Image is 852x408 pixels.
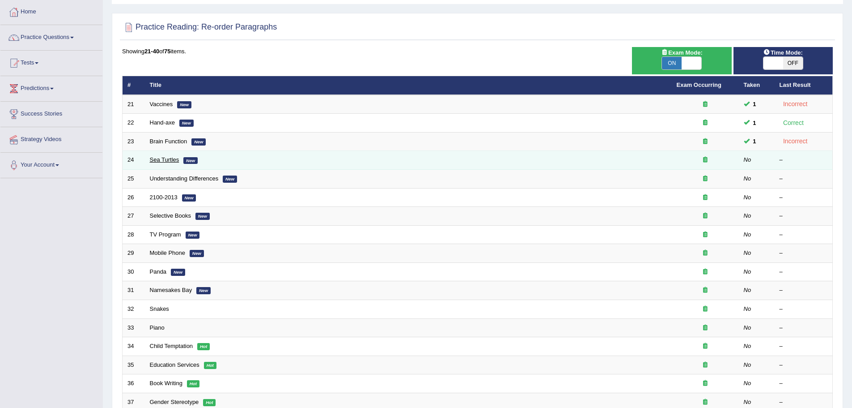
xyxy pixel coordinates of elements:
td: 28 [123,225,145,244]
em: No [744,287,751,293]
a: Brain Function [150,138,187,145]
em: No [744,399,751,405]
div: – [780,249,828,258]
a: Selective Books [150,212,191,219]
div: Exam occurring question [677,100,734,109]
em: No [744,361,751,368]
em: New [171,269,185,276]
td: 22 [123,114,145,133]
a: Predictions [0,76,102,99]
th: Title [145,76,672,95]
a: Gender Stereotype [150,399,199,405]
em: No [744,380,751,387]
a: Practice Questions [0,25,102,47]
div: Exam occurring question [677,286,734,295]
th: Last Result [775,76,833,95]
div: Exam occurring question [677,305,734,314]
td: 33 [123,318,145,337]
em: New [177,101,191,108]
th: # [123,76,145,95]
a: TV Program [150,231,181,238]
a: Piano [150,324,165,331]
div: – [780,212,828,220]
div: Exam occurring question [677,212,734,220]
td: 24 [123,151,145,170]
td: 34 [123,337,145,356]
em: New [196,287,211,294]
th: Taken [739,76,775,95]
a: Success Stories [0,102,102,124]
em: No [744,249,751,256]
div: – [780,193,828,202]
td: 26 [123,188,145,207]
td: 30 [123,262,145,281]
span: You cannot take this question anymore [750,118,760,128]
div: Exam occurring question [677,342,734,351]
em: New [179,120,194,127]
div: Incorrect [780,99,811,109]
span: Exam Mode: [657,48,706,57]
em: New [186,232,200,239]
em: No [744,305,751,312]
a: Child Temptation [150,343,193,349]
em: New [183,157,198,164]
td: 31 [123,281,145,300]
div: Exam occurring question [677,175,734,183]
a: Sea Turtles [150,156,179,163]
td: 25 [123,170,145,189]
td: 27 [123,207,145,226]
div: Exam occurring question [677,268,734,276]
td: 35 [123,356,145,374]
div: Exam occurring question [677,398,734,407]
div: Exam occurring question [677,193,734,202]
a: Strategy Videos [0,127,102,150]
div: – [780,361,828,369]
a: Panda [150,268,167,275]
em: Hot [204,362,216,369]
a: Snakes [150,305,169,312]
div: Correct [780,118,808,128]
div: – [780,286,828,295]
div: – [780,231,828,239]
td: 36 [123,374,145,393]
b: 21-40 [144,48,159,55]
em: New [223,176,237,183]
div: Exam occurring question [677,156,734,164]
h2: Practice Reading: Re-order Paragraphs [122,21,277,34]
div: – [780,324,828,332]
div: Showing of items. [122,47,833,56]
a: Book Writing [150,380,182,387]
a: Vaccines [150,101,173,107]
td: 23 [123,132,145,151]
a: Exam Occurring [677,82,721,88]
span: OFF [783,57,803,69]
a: Education Services [150,361,199,368]
a: Understanding Differences [150,175,219,182]
div: – [780,342,828,351]
div: Exam occurring question [677,379,734,388]
em: No [744,156,751,163]
a: 2100-2013 [150,194,178,201]
span: You cannot take this question anymore [750,137,760,146]
div: Exam occurring question [677,119,734,127]
em: New [191,138,206,146]
div: Incorrect [780,136,811,146]
em: New [195,213,210,220]
td: 29 [123,244,145,263]
div: Exam occurring question [677,249,734,258]
span: You cannot take this question anymore [750,99,760,109]
em: Hot [203,399,216,406]
div: – [780,175,828,183]
div: – [780,268,828,276]
b: 75 [164,48,170,55]
em: No [744,324,751,331]
em: No [744,212,751,219]
div: Exam occurring question [677,324,734,332]
div: – [780,398,828,407]
span: Time Mode: [760,48,806,57]
em: Hot [187,380,199,387]
div: Exam occurring question [677,137,734,146]
em: Hot [197,343,210,350]
a: Namesakes Bay [150,287,192,293]
em: No [744,343,751,349]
